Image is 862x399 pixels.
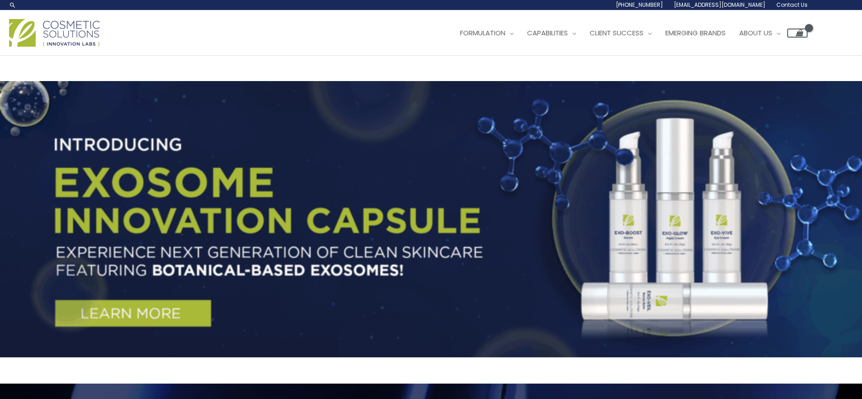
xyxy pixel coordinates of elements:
img: Cosmetic Solutions Logo [9,19,100,47]
a: Capabilities [520,19,583,47]
a: View Shopping Cart, empty [787,29,808,38]
span: Capabilities [527,28,568,38]
span: Contact Us [776,1,808,9]
span: Client Success [590,28,644,38]
span: About Us [739,28,772,38]
span: [PHONE_NUMBER] [616,1,663,9]
span: Formulation [460,28,505,38]
a: About Us [732,19,787,47]
a: Client Success [583,19,659,47]
a: Emerging Brands [659,19,732,47]
span: [EMAIL_ADDRESS][DOMAIN_NAME] [674,1,765,9]
a: Formulation [453,19,520,47]
span: Emerging Brands [665,28,726,38]
a: Search icon link [9,1,16,9]
nav: Site Navigation [446,19,808,47]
